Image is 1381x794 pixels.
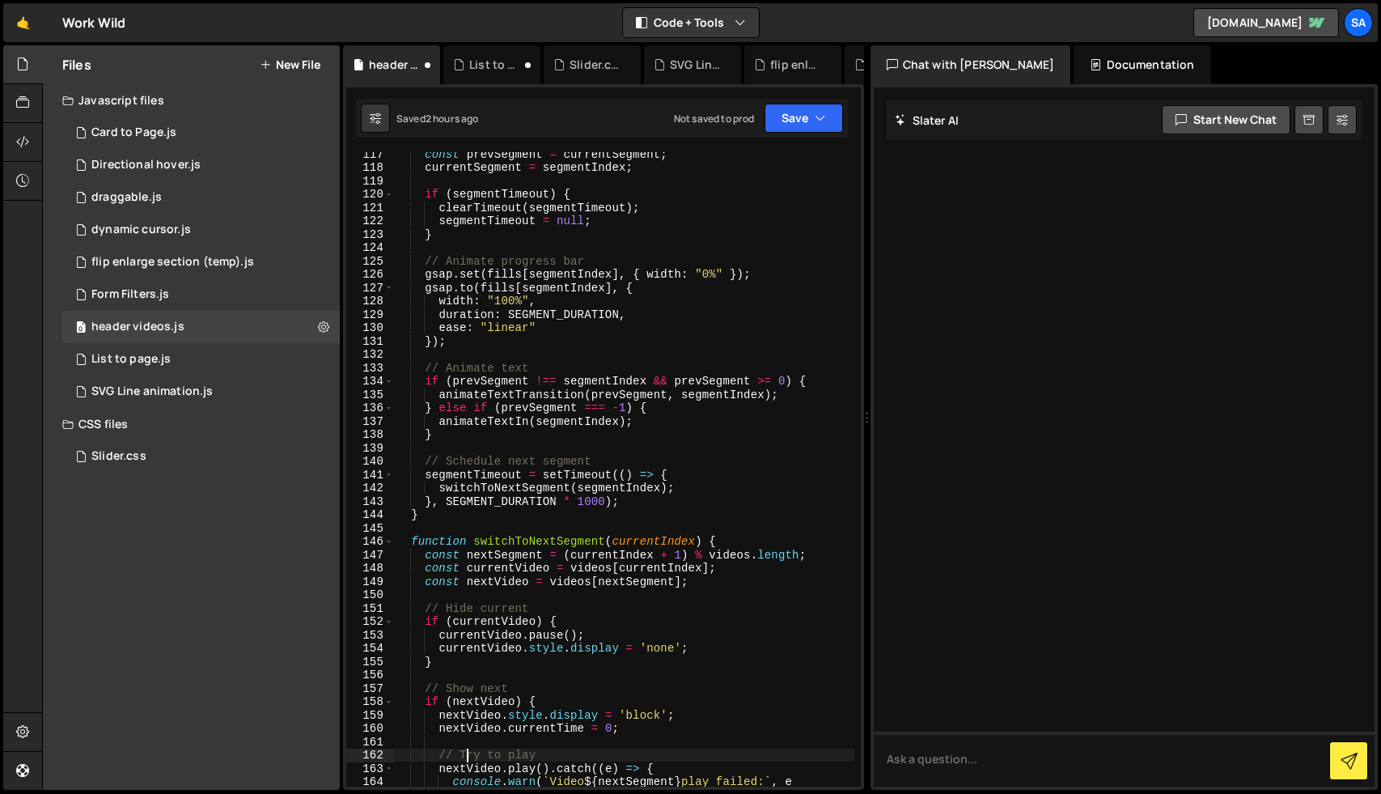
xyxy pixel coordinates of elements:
[346,722,394,736] div: 160
[770,57,822,73] div: flip enlarge section (temp).js
[346,535,394,549] div: 146
[346,161,394,175] div: 118
[346,295,394,308] div: 128
[91,287,169,302] div: Form Filters.js
[1162,105,1290,134] button: Start new chat
[346,175,394,189] div: 119
[346,508,394,522] div: 144
[623,8,759,37] button: Code + Tools
[346,749,394,762] div: 162
[346,469,394,482] div: 141
[346,148,394,162] div: 117
[346,335,394,349] div: 131
[91,255,254,270] div: flip enlarge section (temp).js
[62,149,340,181] div: 16508/45374.js
[91,125,176,140] div: Card to Page.js
[396,112,479,125] div: Saved
[346,282,394,295] div: 127
[62,117,340,149] div: 16508/45377.js
[346,575,394,589] div: 149
[871,45,1071,84] div: Chat with [PERSON_NAME]
[346,736,394,749] div: 161
[346,602,394,616] div: 151
[346,669,394,682] div: 156
[62,246,340,278] div: flip enlarge section (temp).js
[346,375,394,389] div: 134
[895,113,959,128] h2: Slater AI
[346,455,394,469] div: 140
[62,343,340,376] div: List to page.js
[346,482,394,495] div: 142
[346,695,394,709] div: 158
[346,495,394,509] div: 143
[346,442,394,456] div: 139
[62,56,91,74] h2: Files
[346,642,394,656] div: 154
[346,362,394,376] div: 133
[346,188,394,202] div: 120
[91,384,213,399] div: SVG Line animation.js
[346,629,394,643] div: 153
[346,308,394,322] div: 129
[346,389,394,402] div: 135
[346,255,394,269] div: 125
[346,228,394,242] div: 123
[346,709,394,723] div: 159
[346,762,394,776] div: 163
[765,104,843,133] button: Save
[670,57,722,73] div: SVG Line animation.js
[1344,8,1373,37] a: Sa
[426,112,479,125] div: 2 hours ago
[43,84,340,117] div: Javascript files
[346,202,394,215] div: 121
[43,408,340,440] div: CSS files
[62,214,340,246] div: 16508/45376.js
[369,57,421,73] div: header videos.js
[62,181,340,214] div: 16508/45375.js
[469,57,521,73] div: List to page.js
[91,352,171,367] div: List to page.js
[346,241,394,255] div: 124
[62,13,125,32] div: Work Wild
[1074,45,1210,84] div: Documentation
[260,58,320,71] button: New File
[346,522,394,536] div: 145
[346,415,394,429] div: 137
[346,401,394,415] div: 136
[91,320,184,334] div: header videos.js
[570,57,621,73] div: Slider.css
[91,158,201,172] div: Directional hover.js
[346,549,394,563] div: 147
[3,3,43,42] a: 🤙
[346,682,394,696] div: 157
[91,223,191,237] div: dynamic cursor.js
[1193,8,1339,37] a: [DOMAIN_NAME]
[346,656,394,669] div: 155
[346,562,394,575] div: 148
[91,449,146,464] div: Slider.css
[346,268,394,282] div: 126
[62,376,340,408] div: 16508/45807.js
[76,322,86,335] span: 0
[62,440,340,473] div: 16508/46211.css
[346,428,394,442] div: 138
[674,112,755,125] div: Not saved to prod
[346,321,394,335] div: 130
[346,588,394,602] div: 150
[91,190,162,205] div: draggable.js
[62,278,340,311] div: 16508/44799.js
[346,348,394,362] div: 132
[346,615,394,629] div: 152
[346,214,394,228] div: 122
[62,311,340,343] div: header videos.js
